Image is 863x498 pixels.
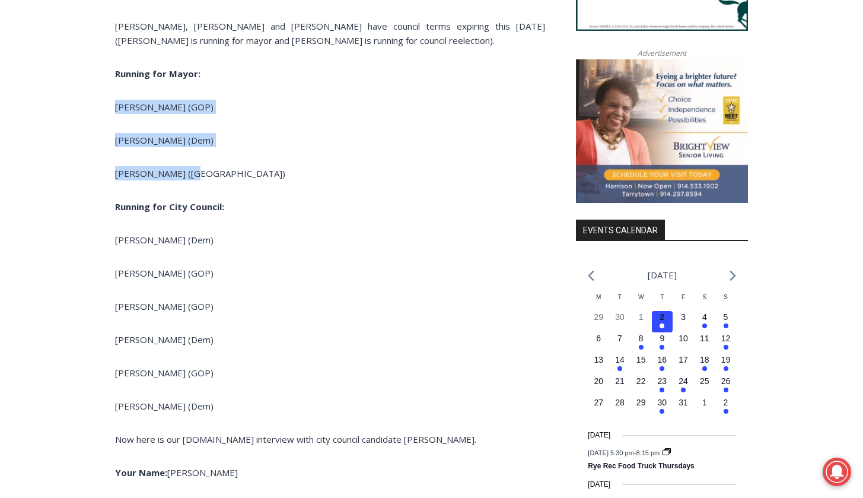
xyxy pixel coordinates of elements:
em: Has events [702,323,707,328]
button: 3 [673,311,694,332]
button: 4 Has events [694,311,715,332]
div: Friday [673,293,694,311]
a: Intern @ [DOMAIN_NAME] [285,115,575,148]
time: 2 [660,312,664,322]
time: 14 [615,355,625,364]
time: 31 [679,398,688,407]
button: 14 Has events [609,354,630,375]
img: Brightview Senior Living [576,59,748,203]
time: 15 [636,355,646,364]
time: 22 [636,376,646,386]
span: T [660,294,664,300]
button: 1 [630,311,652,332]
em: Has events [639,345,644,350]
div: Wednesday [630,293,652,311]
span: Now here is our [DOMAIN_NAME] interview with city council candidate [PERSON_NAME]. [115,433,476,445]
button: 11 [694,332,715,354]
a: Next month [730,270,736,281]
button: 2 Has events [652,311,673,332]
span: [PERSON_NAME] (Dem) [115,400,214,412]
time: 27 [594,398,603,407]
button: 22 [630,375,652,397]
a: Rye Rec Food Truck Thursdays [588,462,694,471]
button: 21 [609,375,630,397]
button: 9 Has events [652,332,673,354]
time: 13 [594,355,603,364]
em: Has events [660,388,664,392]
time: 9 [660,334,664,343]
span: [PERSON_NAME] [167,467,238,478]
time: 23 [658,376,667,386]
button: 12 Has events [715,332,737,354]
time: - [588,449,661,456]
time: 8 [639,334,644,343]
time: 21 [615,376,625,386]
time: 25 [700,376,709,386]
button: 29 [588,311,609,332]
button: 6 [588,332,609,354]
button: 2 Has events [715,397,737,418]
time: 30 [615,312,625,322]
div: Tuesday [609,293,630,311]
span: T [618,294,622,300]
span: S [702,294,706,300]
span: Intern @ [DOMAIN_NAME] [310,118,550,145]
span: [PERSON_NAME] (Dem) [115,234,214,246]
em: Has events [660,345,664,350]
time: 2 [724,398,728,407]
time: [DATE] [588,430,610,441]
div: 6 [138,112,144,124]
span: F [682,294,685,300]
span: [DATE] 5:30 pm [588,449,633,456]
div: 6 [124,112,129,124]
h2: Events Calendar [576,220,665,240]
em: Has events [660,366,664,371]
time: 7 [617,334,622,343]
em: Has events [724,323,728,328]
time: 11 [700,334,709,343]
time: 16 [658,355,667,364]
time: 3 [681,312,686,322]
button: 23 Has events [652,375,673,397]
time: 20 [594,376,603,386]
time: [DATE] [588,479,610,490]
div: Sunday [715,293,737,311]
time: 4 [702,312,707,322]
time: 10 [679,334,688,343]
time: 30 [658,398,667,407]
button: 15 [630,354,652,375]
time: 29 [594,312,603,322]
time: 6 [596,334,601,343]
span: [PERSON_NAME] (GOP) [115,367,214,379]
button: 24 Has events [673,375,694,397]
span: M [596,294,601,300]
b: Your Name: [115,467,167,478]
h4: [PERSON_NAME] Read Sanctuary Fall Fest: [DATE] [9,119,152,147]
span: 8:15 pm [636,449,660,456]
em: Has events [724,345,728,350]
em: Has events [660,323,664,328]
em: Has events [724,388,728,392]
time: 28 [615,398,625,407]
span: W [638,294,644,300]
li: [DATE] [648,267,677,283]
time: 24 [679,376,688,386]
button: 27 [588,397,609,418]
em: Has events [617,366,622,371]
em: Has events [660,409,664,414]
button: 29 [630,397,652,418]
a: [PERSON_NAME] Read Sanctuary Fall Fest: [DATE] [1,118,171,148]
button: 16 Has events [652,354,673,375]
em: Has events [724,409,728,414]
div: Monday [588,293,609,311]
button: 5 Has events [715,311,737,332]
a: Previous month [588,270,594,281]
button: 13 [588,354,609,375]
span: [PERSON_NAME] (GOP) [115,267,214,279]
span: [PERSON_NAME], [PERSON_NAME] and [PERSON_NAME] have council terms expiring this [DATE] ([PERSON_N... [115,20,545,46]
span: [PERSON_NAME] ([GEOGRAPHIC_DATA]) [115,167,285,179]
b: Running for Mayor: [115,68,200,80]
time: 18 [700,355,709,364]
button: 26 Has events [715,375,737,397]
